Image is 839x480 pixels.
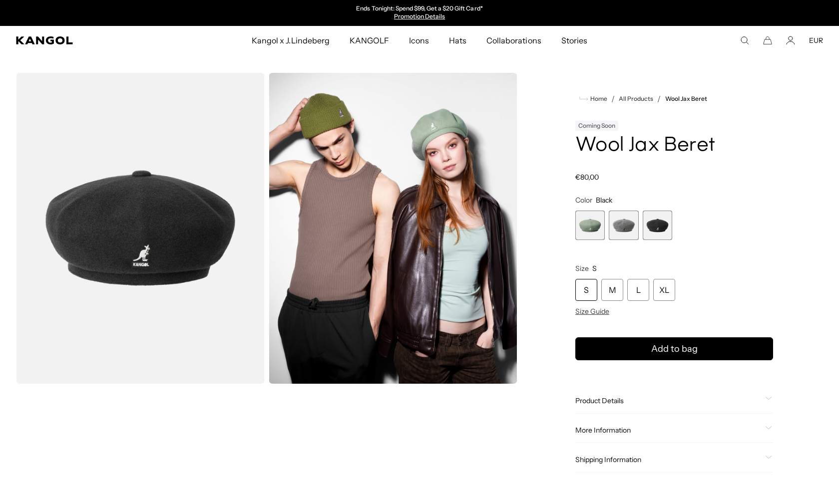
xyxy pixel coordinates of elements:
[317,5,522,21] div: 1 of 2
[575,211,605,240] label: Sage Green
[551,26,597,55] a: Stories
[317,5,522,21] slideshow-component: Announcement bar
[399,26,439,55] a: Icons
[575,173,599,182] span: €80,00
[575,279,597,301] div: S
[575,455,761,464] span: Shipping Information
[317,5,522,21] div: Announcement
[607,93,615,105] li: /
[439,26,476,55] a: Hats
[409,26,429,55] span: Icons
[16,73,265,384] img: color-black
[242,26,340,55] a: Kangol x J.Lindeberg
[665,95,707,102] a: Wool Jax Beret
[575,426,761,435] span: More Information
[653,279,675,301] div: XL
[575,135,773,157] h1: Wool Jax Beret
[575,337,773,360] button: Add to bag
[269,73,517,384] img: wool jax beret in sage green
[16,73,517,384] product-gallery: Gallery Viewer
[575,93,773,105] nav: breadcrumbs
[619,95,653,102] a: All Products
[561,26,587,55] span: Stories
[653,93,661,105] li: /
[643,211,672,240] label: Black
[575,211,605,240] div: 1 of 3
[643,211,672,240] div: 3 of 3
[651,342,698,356] span: Add to bag
[356,5,482,13] p: Ends Tonight: Spend $99, Get a $20 Gift Card*
[350,26,389,55] span: KANGOLF
[252,26,330,55] span: Kangol x J.Lindeberg
[579,94,607,103] a: Home
[486,26,541,55] span: Collaborations
[809,36,823,45] button: EUR
[601,279,623,301] div: M
[575,307,609,316] span: Size Guide
[763,36,772,45] button: Cart
[449,26,466,55] span: Hats
[575,264,589,273] span: Size
[588,95,607,102] span: Home
[16,36,166,44] a: Kangol
[340,26,399,55] a: KANGOLF
[476,26,551,55] a: Collaborations
[609,211,638,240] div: 2 of 3
[592,264,597,273] span: S
[596,196,612,205] span: Black
[575,121,618,131] div: Coming Soon
[627,279,649,301] div: L
[740,36,749,45] summary: Search here
[575,396,761,405] span: Product Details
[786,36,795,45] a: Account
[609,211,638,240] label: Flannel
[394,12,445,20] a: Promotion Details
[575,196,592,205] span: Color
